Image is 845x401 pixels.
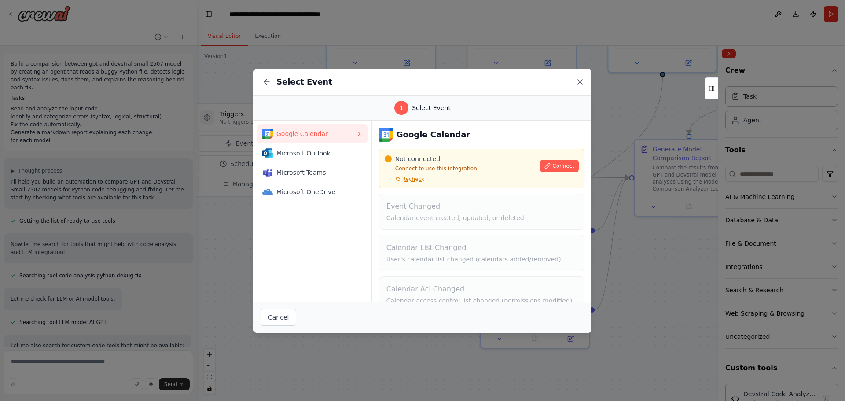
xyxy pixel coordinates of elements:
h4: Event Changed [386,201,577,212]
span: Connect [552,162,574,169]
span: Recheck [402,176,424,183]
button: Microsoft TeamsMicrosoft Teams [257,163,368,182]
span: Select Event [412,103,451,112]
span: Not connected [395,155,440,163]
h2: Select Event [276,76,332,88]
h4: Calendar Acl Changed [386,284,577,294]
button: Microsoft OutlookMicrosoft Outlook [257,143,368,163]
div: 1 [394,101,408,115]
img: Microsoft OneDrive [262,187,273,197]
button: Calendar Acl ChangedCalendar access control list changed (permissions modified) [379,276,584,313]
p: Connect to use this integration [385,165,535,172]
img: Google Calendar [379,128,393,142]
p: Calendar access control list changed (permissions modified) [386,296,577,305]
button: Calendar List ChangedUser's calendar list changed (calendars added/removed) [379,235,584,271]
img: Microsoft Teams [262,167,273,178]
button: Microsoft OneDriveMicrosoft OneDrive [257,182,368,202]
button: Google CalendarGoogle Calendar [257,124,368,143]
h4: Calendar List Changed [386,243,577,253]
span: Microsoft OneDrive [276,188,356,196]
button: Cancel [261,309,296,326]
p: User's calendar list changed (calendars added/removed) [386,255,577,264]
button: Recheck [385,176,424,183]
img: Microsoft Outlook [262,148,273,158]
button: Connect [540,160,579,172]
span: Microsoft Outlook [276,149,356,158]
span: Google Calendar [276,129,356,138]
span: Microsoft Teams [276,168,356,177]
p: Calendar event created, updated, or deleted [386,213,577,222]
img: Google Calendar [262,129,273,139]
h3: Google Calendar [397,129,470,141]
button: Event ChangedCalendar event created, updated, or deleted [379,194,584,230]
